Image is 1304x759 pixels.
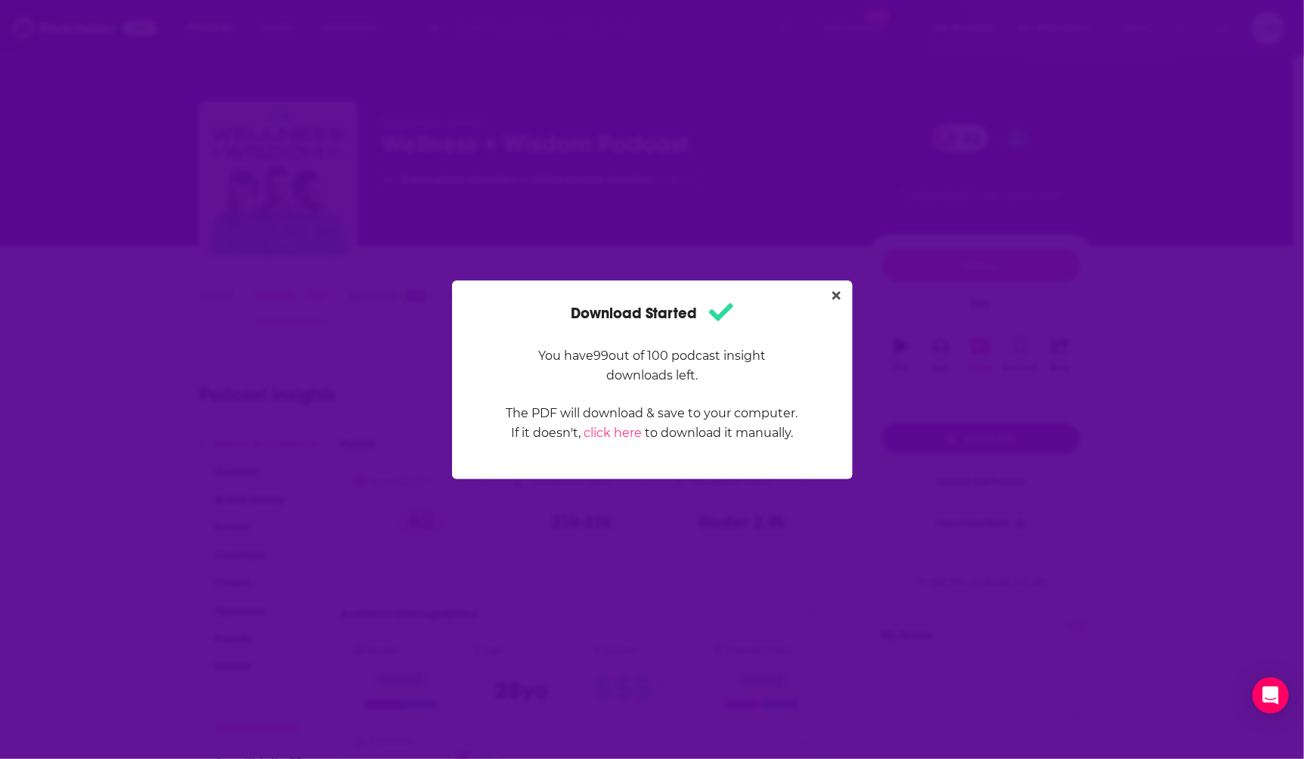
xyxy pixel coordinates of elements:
p: You have 99 out of 100 podcast insight downloads left. [506,346,799,386]
p: The PDF will download & save to your computer. If it doesn't, to download it manually. [506,404,799,443]
h1: Download Started [571,299,733,328]
button: Close [826,287,847,305]
a: click here [584,426,642,440]
div: Open Intercom Messenger [1253,677,1289,714]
